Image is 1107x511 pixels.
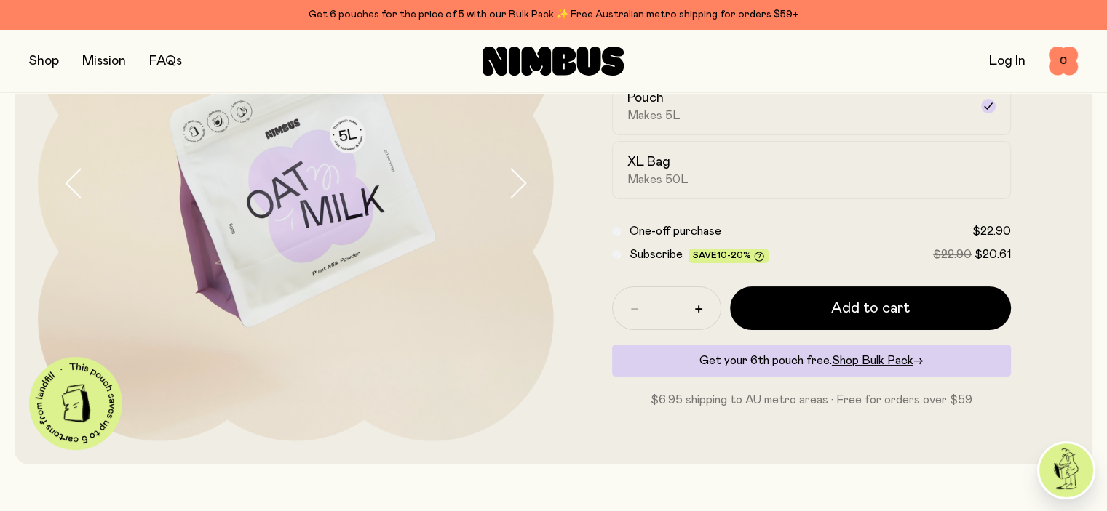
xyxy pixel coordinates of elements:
[630,249,683,260] span: Subscribe
[627,108,681,123] span: Makes 5L
[831,298,910,318] span: Add to cart
[693,251,764,262] span: Save
[627,89,664,107] h2: Pouch
[933,249,972,260] span: $22.90
[630,225,721,237] span: One-off purchase
[627,153,670,171] h2: XL Bag
[1049,47,1078,76] button: 0
[832,355,924,366] a: Shop Bulk Pack→
[717,251,751,259] span: 10-20%
[832,355,913,366] span: Shop Bulk Pack
[730,286,1012,330] button: Add to cart
[149,55,182,68] a: FAQs
[627,172,689,187] span: Makes 50L
[975,249,1011,260] span: $20.61
[972,225,1011,237] span: $22.90
[1039,443,1093,497] img: agent
[989,55,1025,68] a: Log In
[29,6,1078,23] div: Get 6 pouches for the price of 5 with our Bulk Pack ✨ Free Australian metro shipping for orders $59+
[612,391,1012,409] p: $6.95 shipping to AU metro areas · Free for orders over $59
[82,55,126,68] a: Mission
[612,345,1012,377] div: Get your 6th pouch free.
